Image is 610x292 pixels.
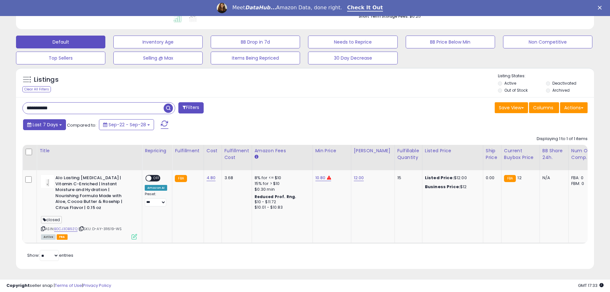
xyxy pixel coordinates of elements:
[503,36,592,48] button: Non Competitive
[308,36,397,48] button: Needs to Reprice
[255,181,308,187] div: 15% for > $10
[224,147,249,161] div: Fulfillment Cost
[145,185,167,191] div: Amazon AI
[406,36,495,48] button: BB Price Below Min
[207,175,216,181] a: 4.80
[55,175,133,212] b: Alo Lasting [MEDICAL_DATA] | Vitamin C-Enriched | Instant Moisture and Hydration | Nourishing For...
[41,216,62,223] span: closed
[67,122,96,128] span: Compared to:
[41,234,56,240] span: All listings currently available for purchase on Amazon
[151,176,162,181] span: OFF
[55,282,82,288] a: Terms of Use
[22,86,51,92] div: Clear All Filters
[542,175,564,181] div: N/A
[308,52,397,64] button: 30 Day Decrease
[145,192,167,206] div: Preset:
[397,147,419,161] div: Fulfillable Quantity
[6,283,111,289] div: seller snap | |
[517,175,521,181] span: 12
[113,36,203,48] button: Inventory Age
[552,80,576,86] label: Deactivated
[109,121,146,128] span: Sep-22 - Sep-28
[54,226,77,232] a: B0CJ3DB9ZQ
[410,13,421,19] span: $0.25
[175,175,187,182] small: FBA
[495,102,528,113] button: Save View
[571,181,592,187] div: FBM: 0
[57,234,68,240] span: FBA
[255,194,297,199] b: Reduced Prof. Rng.
[232,4,342,11] div: Meet Amazon Data, done right.
[425,175,478,181] div: $12.00
[315,175,326,181] a: 10.80
[211,52,300,64] button: Items Being Repriced
[359,13,409,19] b: Short Term Storage Fees:
[533,104,553,111] span: Columns
[83,282,111,288] a: Privacy Policy
[113,52,203,64] button: Selling @ Max
[16,36,105,48] button: Default
[571,175,592,181] div: FBA: 0
[255,154,258,160] small: Amazon Fees.
[560,102,588,113] button: Actions
[99,119,154,130] button: Sep-22 - Sep-28
[27,252,73,258] span: Show: entries
[224,175,247,181] div: 3.68
[39,147,139,154] div: Title
[552,88,570,93] label: Archived
[207,147,219,154] div: Cost
[425,184,460,190] b: Business Price:
[16,52,105,64] button: Top Sellers
[486,147,499,161] div: Ship Price
[354,175,364,181] a: 12.00
[217,3,227,13] img: Profile image for Georgie
[145,147,169,154] div: Repricing
[34,75,59,84] h5: Listings
[537,136,588,142] div: Displaying 1 to 1 of 1 items
[245,4,276,11] i: DataHub...
[529,102,559,113] button: Columns
[255,205,308,210] div: $10.01 - $10.83
[255,199,308,205] div: $10 - $11.72
[78,226,122,231] span: | SKU: D-AY-311619-WS
[23,119,66,130] button: Last 7 Days
[504,88,528,93] label: Out of Stock
[542,147,566,161] div: BB Share 24h.
[211,36,300,48] button: BB Drop in 7d
[255,147,310,154] div: Amazon Fees
[504,175,516,182] small: FBA
[504,80,516,86] label: Active
[425,184,478,190] div: $12
[498,73,594,79] p: Listing States:
[41,175,54,188] img: 21eChfI4iRL._SL40_.jpg
[178,102,203,113] button: Filters
[504,147,537,161] div: Current Buybox Price
[425,147,480,154] div: Listed Price
[571,147,595,161] div: Num of Comp.
[598,6,604,10] div: Close
[578,282,604,288] span: 2025-10-6 17:33 GMT
[41,175,137,239] div: ASIN:
[255,175,308,181] div: 8% for <= $10
[33,121,58,128] span: Last 7 Days
[486,175,496,181] div: 0.00
[6,282,30,288] strong: Copyright
[347,4,383,12] a: Check It Out
[255,187,308,192] div: $0.30 min
[175,147,201,154] div: Fulfillment
[354,147,392,154] div: [PERSON_NAME]
[397,175,417,181] div: 15
[315,147,348,154] div: Min Price
[425,175,454,181] b: Listed Price:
